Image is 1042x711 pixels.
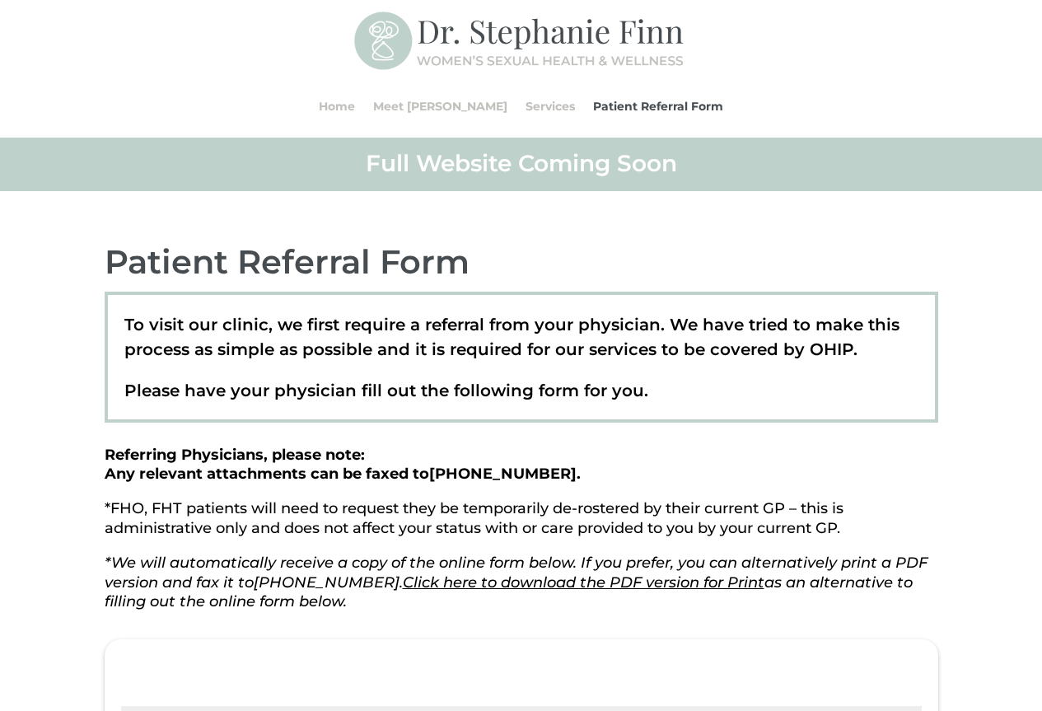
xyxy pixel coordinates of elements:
strong: Referring Physicians, please note: Any relevant attachments can be faxed to . [105,446,581,484]
span: [PHONE_NUMBER] [429,465,577,483]
h2: Full Website Coming Soon [105,148,938,186]
h2: Patient Referral Form [105,241,938,292]
em: *We will automatically receive a copy of the online form below. If you prefer, you can alternativ... [105,554,928,611]
a: Patient Referral Form [593,75,723,138]
span: [PHONE_NUMBER] [254,573,400,592]
a: Click here to download the PDF version for Print [403,573,764,592]
a: Services [526,75,575,138]
p: *FHO, FHT patients will need to request they be temporarily de-rostered by their current GP – thi... [105,499,938,554]
p: To visit our clinic, we first require a referral from your physician. We have tried to make this ... [124,312,918,378]
a: Home [319,75,355,138]
p: Please have your physician fill out the following form for you. [124,378,918,403]
a: Meet [PERSON_NAME] [373,75,507,138]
